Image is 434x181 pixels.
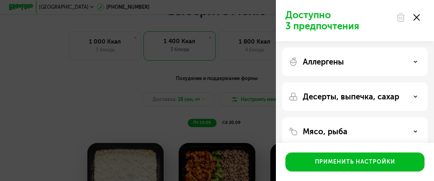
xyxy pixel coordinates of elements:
[303,57,344,67] p: Аллергены
[285,10,391,32] p: Доступно 3 предпочтения
[315,158,395,166] div: Применить настройки
[303,127,347,136] p: Мясо, рыба
[285,152,425,171] button: Применить настройки
[303,92,399,101] p: Десерты, выпечка, сахар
